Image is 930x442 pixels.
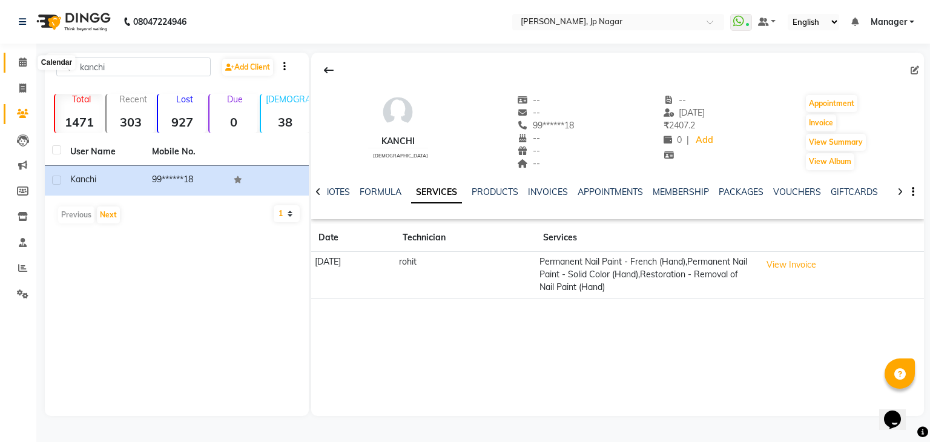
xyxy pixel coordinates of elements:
[806,95,857,112] button: Appointment
[380,94,416,130] img: avatar
[158,114,206,130] strong: 927
[761,256,822,274] button: View Invoice
[316,59,341,82] div: Back to Client
[209,114,257,130] strong: 0
[38,56,75,70] div: Calendar
[719,186,763,197] a: PACKAGES
[133,5,186,39] b: 08047224946
[773,186,821,197] a: VOUCHERS
[368,135,428,148] div: Kanchi
[97,206,120,223] button: Next
[528,186,568,197] a: INVOICES
[411,182,462,203] a: SERVICES
[806,153,854,170] button: View Album
[806,114,836,131] button: Invoice
[536,252,757,299] td: Permanent Nail Paint - French (Hand),Permanent Nail Paint - Solid Color (Hand),Restoration - Remo...
[517,107,540,118] span: --
[163,94,206,105] p: Lost
[517,133,540,143] span: --
[70,174,96,185] span: Kanchi
[222,59,273,76] a: Add Client
[395,252,536,299] td: rohit
[664,120,695,131] span: 2407.2
[517,145,540,156] span: --
[472,186,518,197] a: PRODUCTS
[107,114,154,130] strong: 303
[261,114,309,130] strong: 38
[578,186,643,197] a: APPOINTMENTS
[56,58,211,76] input: Search by Name/Mobile/Email/Code
[212,94,257,105] p: Due
[694,132,715,149] a: Add
[687,134,689,147] span: |
[831,186,878,197] a: GIFTCARDS
[395,224,536,252] th: Technician
[664,120,669,131] span: ₹
[517,158,540,169] span: --
[517,94,540,105] span: --
[664,107,705,118] span: [DATE]
[536,224,757,252] th: Services
[879,394,918,430] iframe: chat widget
[664,94,687,105] span: --
[888,186,918,197] a: POINTS
[806,134,866,151] button: View Summary
[63,138,145,166] th: User Name
[31,5,114,39] img: logo
[55,114,103,130] strong: 1471
[111,94,154,105] p: Recent
[664,134,682,145] span: 0
[871,16,907,28] span: Manager
[145,138,226,166] th: Mobile No.
[373,153,428,159] span: [DEMOGRAPHIC_DATA]
[266,94,309,105] p: [DEMOGRAPHIC_DATA]
[60,94,103,105] p: Total
[311,224,395,252] th: Date
[360,186,401,197] a: FORMULA
[323,186,350,197] a: NOTES
[311,252,395,299] td: [DATE]
[653,186,709,197] a: MEMBERSHIP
